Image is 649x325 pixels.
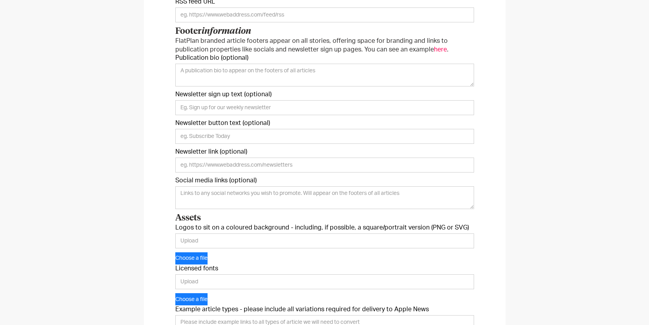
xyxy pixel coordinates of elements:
[175,252,208,264] button: Choose a file
[175,54,474,62] label: Publication bio (optional)
[175,37,474,54] p: FlatPlan branded article footers appear on all stories, offering space for branding and links to ...
[175,293,208,305] button: Choose a file
[175,305,474,313] label: Example article types - please include all variations required for delivery to Apple News
[434,46,447,53] a: here
[175,213,474,223] h3: Assets
[175,274,474,289] input: Upload
[175,264,474,272] label: Licensed fonts
[175,176,474,184] label: Social media links (optional)
[175,90,474,98] label: Newsletter sign up text (optional)
[175,7,474,22] input: eg. https://www.webaddress.com/feed/rss
[175,100,474,115] input: Eg. Sign up for our weekly newsletter
[175,158,474,173] input: eg. https://www.webaddress.com/newsletters
[175,233,474,248] input: Upload
[175,26,474,37] h3: Footer
[175,224,474,231] label: Logos to sit on a coloured background - including, if possible, a square/portrait version (PNG or...
[175,129,474,144] input: eg. Subscribe Today
[202,27,251,36] em: information
[175,119,474,127] label: Newsletter button text (optional)
[175,148,474,156] label: Newsletter link (optional)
